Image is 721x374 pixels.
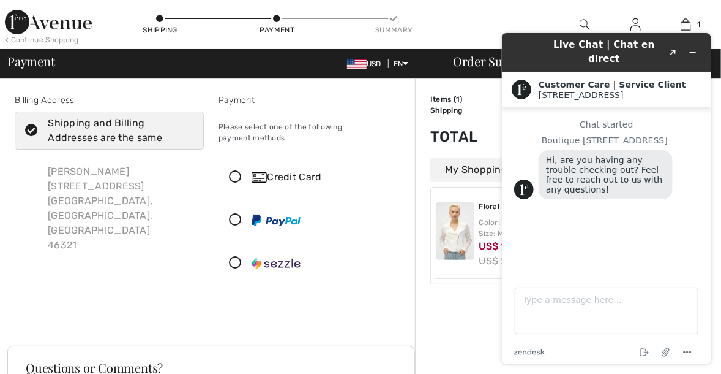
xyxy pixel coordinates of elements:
div: Color: Vanilla 30 Size: M [479,217,609,239]
div: < Continue Shopping [5,34,79,45]
h3: Questions or Comments? [26,362,397,374]
iframe: Find more information here [492,23,721,374]
a: Floral Lace Jacket Style 252920 [479,202,597,212]
div: Credit Card [252,170,399,185]
td: Items ( ) [430,94,497,105]
img: Credit Card [252,172,267,183]
div: Order Summary [438,55,714,67]
span: EN [394,59,409,68]
a: 1 [662,17,711,32]
span: Chat [27,9,52,20]
div: Shipping and Billing Addresses are the same [48,116,185,145]
img: 1ère Avenue [5,10,92,34]
img: My Bag [681,17,691,32]
div: Shipping [142,25,179,36]
div: Please select one of the following payment methods [219,112,408,153]
img: Sezzle [252,258,301,270]
div: Billing Address [15,94,204,107]
span: 1 [456,95,460,104]
div: [PERSON_NAME] [STREET_ADDRESS] [GEOGRAPHIC_DATA], [GEOGRAPHIC_DATA], [GEOGRAPHIC_DATA] 46321 [38,155,204,262]
div: Summary [375,25,412,36]
img: search the website [580,17,590,32]
img: PayPal [252,215,301,226]
td: Shipping [430,105,497,116]
span: US$ 153 [479,240,518,252]
img: My Info [630,17,641,32]
td: Total [430,116,497,158]
div: Payment [219,94,408,107]
div: Payment [259,25,296,36]
div: My Shopping Bag (1 Item) [430,158,614,182]
s: US$ 255 [479,255,520,267]
span: Payment [7,55,54,67]
span: USD [347,59,386,68]
img: US Dollar [347,59,367,69]
span: 1 [697,19,700,30]
img: Floral Lace Jacket Style 252920 [436,202,474,260]
a: Sign In [621,17,651,32]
